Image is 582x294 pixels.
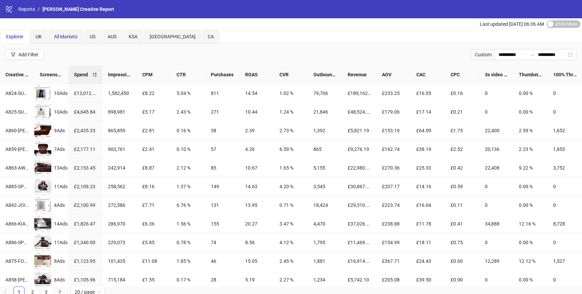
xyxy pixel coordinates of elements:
th: CPM [137,65,171,84]
div: 0 [485,276,508,283]
div: A824-SUMMER-IN-CITY-DPA-WW [5,90,29,97]
div: £16,914.73 [348,257,371,265]
span: CTR [177,71,200,78]
div: £16.05 [416,90,440,97]
div: 3,752 [553,164,577,172]
div: 1.85 % [177,257,200,265]
div: £223.74 [382,201,405,209]
div: 2.45 % [279,257,303,265]
span: 8 Ads [54,258,65,264]
div: 20.27 [245,220,269,228]
div: 5,155 [313,164,337,172]
div: 21,846 [313,108,337,116]
span: 7 Ads [54,146,65,152]
span: Last updated [DATE] 06:36 AM [480,21,544,27]
th: CPC [445,65,479,84]
div: £6.36 [142,220,166,228]
span: CPM [142,71,166,78]
div: 903,761 [108,145,131,153]
div: 0 [485,239,508,246]
span: 14 Ads [54,221,68,227]
div: £1,123.95 [74,257,97,265]
div: 22,400 [485,127,508,134]
div: 0.00 % [519,183,542,190]
div: 1,234 [313,276,337,283]
div: 0 [553,276,577,283]
div: 13.95 [245,201,269,209]
div: 1.56 % [177,220,200,228]
div: £7.71 [142,201,166,209]
div: £5.17 [142,108,166,116]
span: CPC [451,71,474,78]
div: 4,470 [313,220,337,228]
th: 3s video views [479,65,513,84]
div: £1,340.00 [74,239,97,246]
span: Thumbstop Ratio [519,71,542,78]
span: Screenshot [40,71,63,78]
div: £2.81 [142,127,166,134]
th: Outbound Clicks [308,65,342,84]
div: 286,970 [108,220,131,228]
span: [PERSON_NAME] Creative Report [42,6,114,12]
div: 28 [211,276,234,283]
div: £367.71 [382,257,405,265]
span: UK [36,34,42,39]
div: Add Filter [18,52,38,57]
span: Creative Description [5,71,29,78]
th: ROAS [240,65,274,84]
div: 20,136 [485,145,508,153]
span: AOV [382,71,405,78]
div: 131 [211,201,234,209]
div: 0.00 % [519,201,542,209]
div: 0.71 % [279,201,303,209]
span: left [3,290,7,294]
span: US [90,34,95,39]
div: £38.19 [416,145,440,153]
th: Revenue [342,65,377,84]
div: £17.14 [416,108,440,116]
div: 12,289 [485,257,508,265]
span: 9 Ads [54,128,65,133]
div: 15.05 [245,257,269,265]
div: A866-KIARA-JACKET-LO-FI-WW [5,220,29,228]
div: £30,867.75 [348,183,371,190]
div: 0.00 % [519,90,542,97]
div: A842-JOINT-DPA-WW [5,201,29,209]
div: 0.00 % [519,239,542,246]
div: £0.42 [451,164,474,172]
th: CTR [171,65,205,84]
th: 100% Thruplays [548,65,582,84]
span: swap-right [530,52,535,57]
div: 1.02 % [279,90,303,97]
div: A886-SPET-SIGNATURES-MW [5,239,29,246]
div: 6.59 % [279,145,303,153]
div: 0 [485,90,508,97]
div: 0.10 % [177,145,200,153]
div: £16.04 [416,201,440,209]
div: £4,645.84 [74,108,97,116]
div: £1,105.96 [74,276,97,283]
th: CAC [411,65,445,84]
div: 1,392 [313,127,337,134]
div: 4.12 % [279,239,303,246]
div: 0 [553,108,577,116]
th: Impressions [103,65,137,84]
div: £8.87 [142,164,166,172]
div: £14.16 [416,183,440,190]
span: 3s video views [485,71,508,78]
div: 101,435 [108,257,131,265]
div: £179.06 [382,108,405,116]
div: 3.47 % [279,220,303,228]
div: 0 [553,183,577,190]
div: £0.90 [451,276,474,283]
div: A859-[PERSON_NAME]-SIGNATURES-VIDEO-MW [5,145,29,153]
div: 5.19 [245,276,269,283]
div: 5.04 % [177,90,200,97]
div: 149 [211,183,234,190]
div: 3,545 [313,183,337,190]
div: £0.16 [451,90,474,97]
div: £64.09 [416,127,440,134]
div: £29,310.29 [348,201,371,209]
span: 8 Ads [54,277,65,282]
div: £39.50 [416,276,440,283]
